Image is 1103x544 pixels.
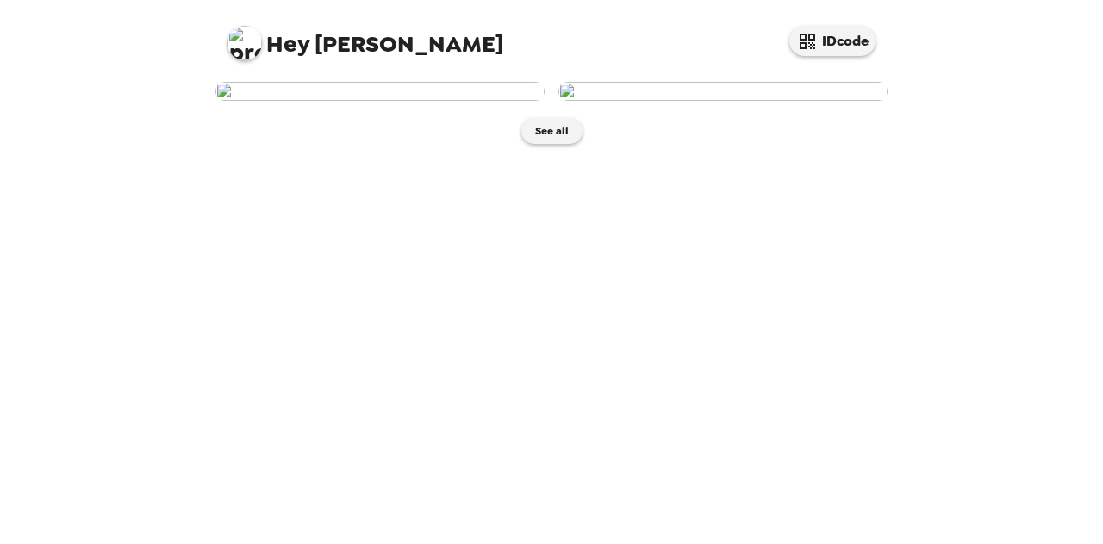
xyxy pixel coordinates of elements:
button: IDcode [789,26,876,56]
button: See all [521,118,583,144]
span: Hey [266,28,309,59]
span: [PERSON_NAME] [227,17,503,56]
img: user-246369 [215,82,545,101]
img: user-225388 [558,82,888,101]
img: profile pic [227,26,262,60]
